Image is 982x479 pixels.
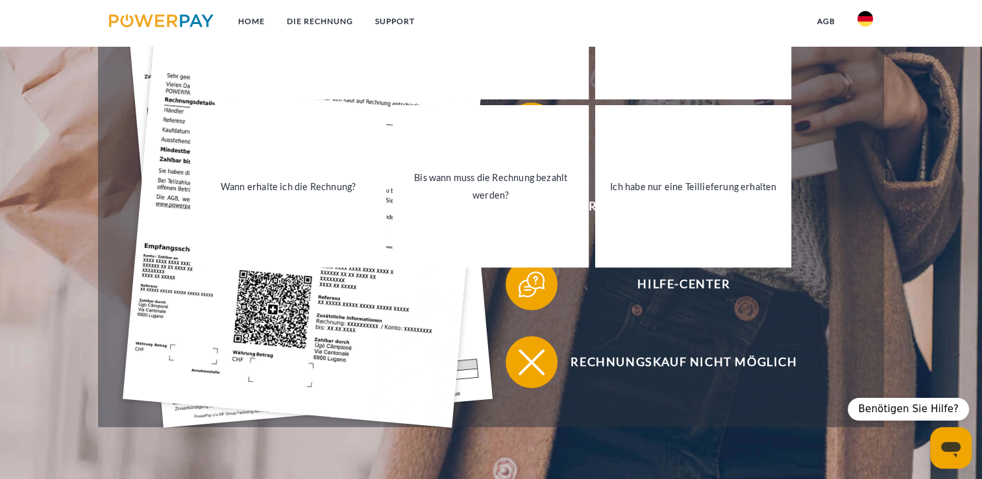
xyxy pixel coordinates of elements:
img: qb_close.svg [515,346,548,378]
div: Ich habe nur eine Teillieferung erhalten [603,178,783,195]
div: Wann erhalte ich die Rechnung? [198,178,378,195]
a: DIE RECHNUNG [276,10,364,33]
img: de [857,11,873,27]
button: Hilfe-Center [506,258,843,310]
span: Rechnungskauf nicht möglich [525,336,843,388]
a: SUPPORT [364,10,426,33]
div: Benötigen Sie Hilfe? [848,398,969,421]
div: Bis wann muss die Rechnung bezahlt werden? [400,169,581,204]
span: Hilfe-Center [525,258,843,310]
a: agb [806,10,846,33]
iframe: Schaltfläche zum Öffnen des Messaging-Fensters; Konversation läuft [930,427,972,469]
a: Home [227,10,276,33]
img: logo-powerpay.svg [109,14,214,27]
button: Rechnungskauf nicht möglich [506,336,843,388]
img: qb_help.svg [515,268,548,301]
